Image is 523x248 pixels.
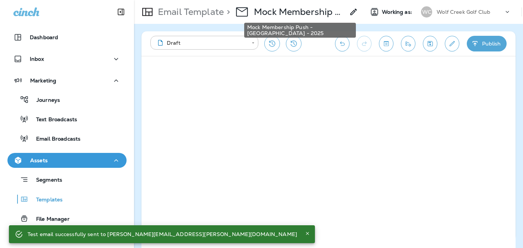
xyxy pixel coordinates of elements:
[286,36,302,51] button: View Changelog
[7,73,127,88] button: Marketing
[29,116,77,123] p: Text Broadcasts
[29,97,60,104] p: Journeys
[155,6,224,18] p: Email Template
[7,172,127,188] button: Segments
[7,191,127,207] button: Templates
[254,6,345,18] div: Mock Membership Push - Wolf Creek - 2025
[303,229,312,238] button: Close
[7,30,127,45] button: Dashboard
[28,227,297,241] div: Test email successfully sent to [PERSON_NAME][EMAIL_ADDRESS][PERSON_NAME][DOMAIN_NAME]
[7,153,127,168] button: Assets
[437,9,490,15] p: Wolf Creek Golf Club
[467,36,507,51] button: Publish
[401,36,415,51] button: Send test email
[29,197,63,204] p: Templates
[30,157,48,163] p: Assets
[7,51,127,66] button: Inbox
[7,131,127,146] button: Email Broadcasts
[382,9,414,15] span: Working as:
[7,111,127,127] button: Text Broadcasts
[445,36,459,51] button: Edit details
[379,36,393,51] button: Toggle preview
[335,36,350,51] button: Undo
[244,23,356,38] div: Mock Membership Push - [GEOGRAPHIC_DATA] - 2025
[156,39,246,47] div: Draft
[29,177,62,184] p: Segments
[111,4,131,19] button: Collapse Sidebar
[29,216,70,223] p: File Manager
[30,78,56,84] p: Marketing
[254,6,345,18] p: Mock Membership Push - [GEOGRAPHIC_DATA] - 2025
[30,34,58,40] p: Dashboard
[264,36,280,51] button: Restore from previous version
[29,136,80,143] p: Email Broadcasts
[7,230,127,246] button: Forms
[421,6,432,18] div: WC
[30,56,44,62] p: Inbox
[423,36,437,51] button: Save
[7,211,127,226] button: File Manager
[224,6,230,18] p: >
[7,92,127,107] button: Journeys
